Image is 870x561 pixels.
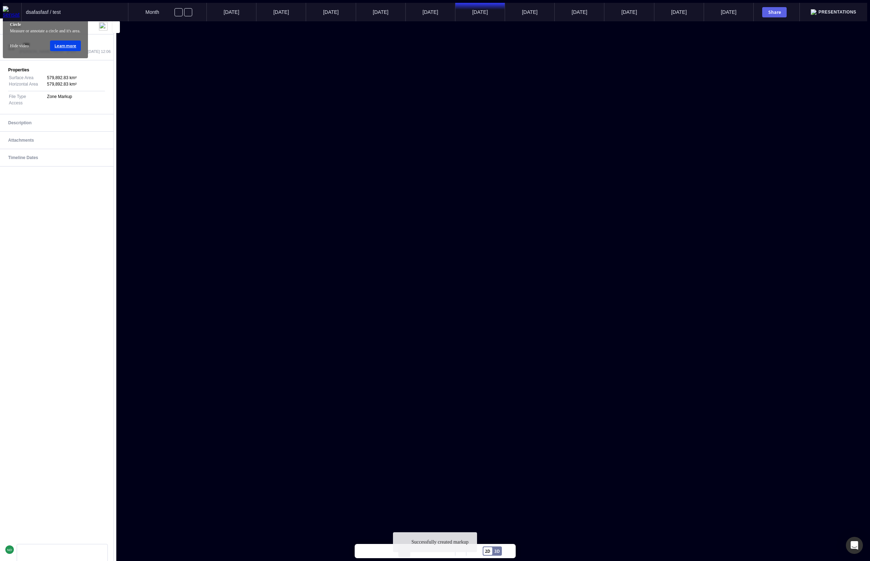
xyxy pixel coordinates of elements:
[455,3,505,21] mapp-timeline-period: [DATE]
[411,538,469,546] div: Successfully created markup
[765,10,783,15] div: Share
[846,537,863,554] div: Open Intercom Messenger
[256,3,306,21] mapp-timeline-period: [DATE]
[811,9,816,15] img: presentation.svg
[10,43,29,48] span: Hide video
[819,10,857,15] span: Presentations
[10,22,81,27] div: Circle
[206,3,256,21] mapp-timeline-period: [DATE]
[306,3,355,21] mapp-timeline-period: [DATE]
[654,3,704,21] mapp-timeline-period: [DATE]
[50,40,81,51] a: Learn more
[10,28,81,33] div: Measure or annotate a circle and it's area.
[762,7,787,17] button: Share
[554,3,604,21] mapp-timeline-period: [DATE]
[704,3,753,21] mapp-timeline-period: [DATE]
[356,3,405,21] mapp-timeline-period: [DATE]
[405,3,455,21] mapp-timeline-period: [DATE]
[26,9,61,15] span: dsafasfasf / test
[3,6,21,18] img: sensat
[604,3,654,21] mapp-timeline-period: [DATE]
[145,9,159,15] span: Month
[505,3,554,21] mapp-timeline-period: [DATE]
